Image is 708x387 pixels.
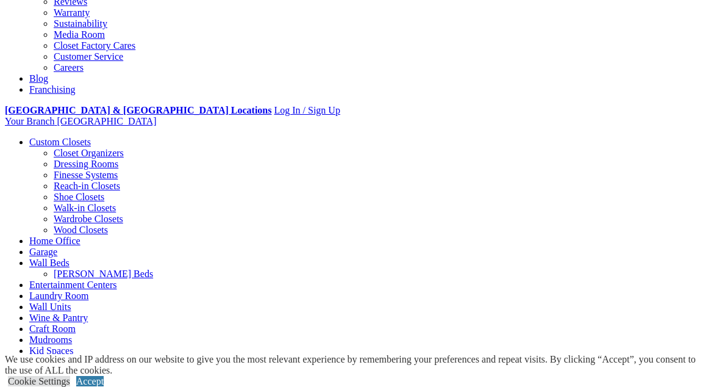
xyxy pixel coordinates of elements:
[54,40,135,51] a: Closet Factory Cares
[5,354,708,376] div: We use cookies and IP address on our website to give you the most relevant experience by remember...
[29,137,91,147] a: Custom Closets
[54,170,118,180] a: Finesse Systems
[5,116,157,126] a: Your Branch [GEOGRAPHIC_DATA]
[29,335,72,345] a: Mudrooms
[29,291,88,301] a: Laundry Room
[5,105,271,115] a: [GEOGRAPHIC_DATA] & [GEOGRAPHIC_DATA] Locations
[54,225,108,235] a: Wood Closets
[29,84,76,95] a: Franchising
[54,148,124,158] a: Closet Organizers
[5,116,54,126] span: Your Branch
[54,159,118,169] a: Dressing Rooms
[29,302,71,312] a: Wall Units
[29,73,48,84] a: Blog
[54,7,90,18] a: Warranty
[54,214,123,224] a: Wardrobe Closets
[54,18,107,29] a: Sustainability
[29,345,73,356] a: Kid Spaces
[29,280,117,290] a: Entertainment Centers
[8,376,70,386] a: Cookie Settings
[54,192,104,202] a: Shoe Closets
[54,62,84,73] a: Careers
[29,313,88,323] a: Wine & Pantry
[57,116,156,126] span: [GEOGRAPHIC_DATA]
[54,181,120,191] a: Reach-in Closets
[54,269,153,279] a: [PERSON_NAME] Beds
[29,236,80,246] a: Home Office
[29,324,76,334] a: Craft Room
[54,203,116,213] a: Walk-in Closets
[54,29,105,40] a: Media Room
[29,258,70,268] a: Wall Beds
[76,376,104,386] a: Accept
[274,105,340,115] a: Log In / Sign Up
[54,51,123,62] a: Customer Service
[29,247,57,257] a: Garage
